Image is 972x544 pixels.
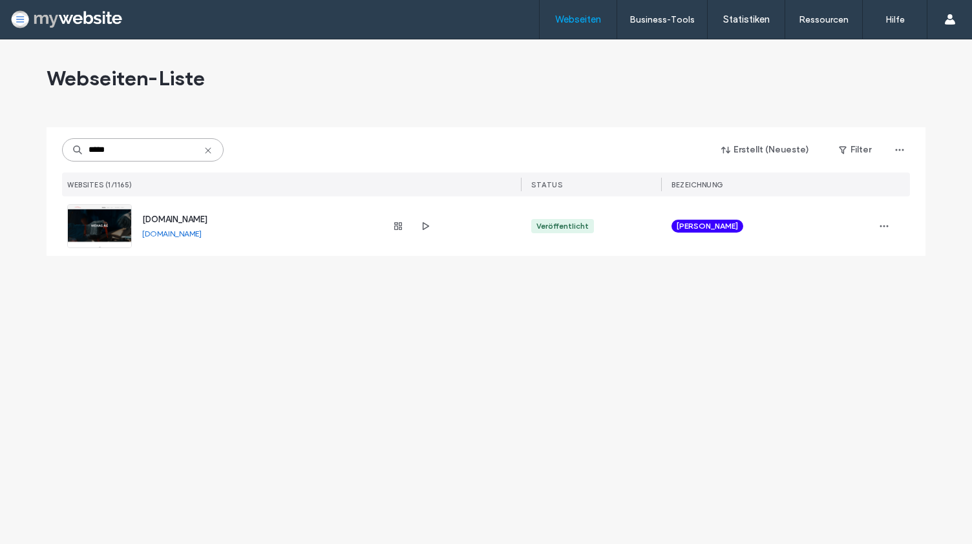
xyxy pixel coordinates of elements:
[710,140,821,160] button: Erstellt (Neueste)
[555,14,601,25] label: Webseiten
[799,14,849,25] label: Ressourcen
[67,180,132,189] span: WEBSITES (1/1165)
[142,229,202,238] a: [DOMAIN_NAME]
[142,214,207,224] span: [DOMAIN_NAME]
[671,180,724,189] span: BEZEICHNUNG
[28,9,56,21] span: Hilfe
[531,180,562,189] span: STATUS
[536,220,589,232] div: Veröffentlicht
[885,14,905,25] label: Hilfe
[826,140,884,160] button: Filter
[723,14,770,25] label: Statistiken
[677,220,738,232] span: [PERSON_NAME]
[47,65,205,91] span: Webseiten-Liste
[629,14,695,25] label: Business-Tools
